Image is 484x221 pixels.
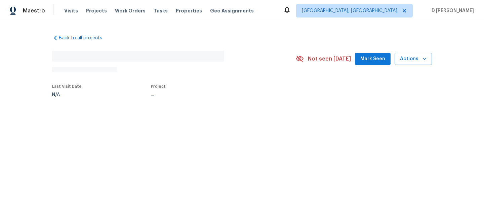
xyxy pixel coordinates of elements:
span: Projects [86,7,107,14]
span: Project [151,84,166,88]
span: [GEOGRAPHIC_DATA], [GEOGRAPHIC_DATA] [302,7,397,14]
span: Work Orders [115,7,146,14]
span: Last Visit Date [52,84,82,88]
span: Maestro [23,7,45,14]
span: Geo Assignments [210,7,254,14]
span: Tasks [154,8,168,13]
div: ... [151,93,280,97]
a: Back to all projects [52,35,117,41]
span: Actions [400,55,427,63]
button: Actions [395,53,432,65]
button: Mark Seen [355,53,391,65]
span: Properties [176,7,202,14]
span: Not seen [DATE] [308,56,351,62]
span: Mark Seen [360,55,385,63]
span: Visits [64,7,78,14]
div: N/A [52,93,82,97]
span: D [PERSON_NAME] [429,7,474,14]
